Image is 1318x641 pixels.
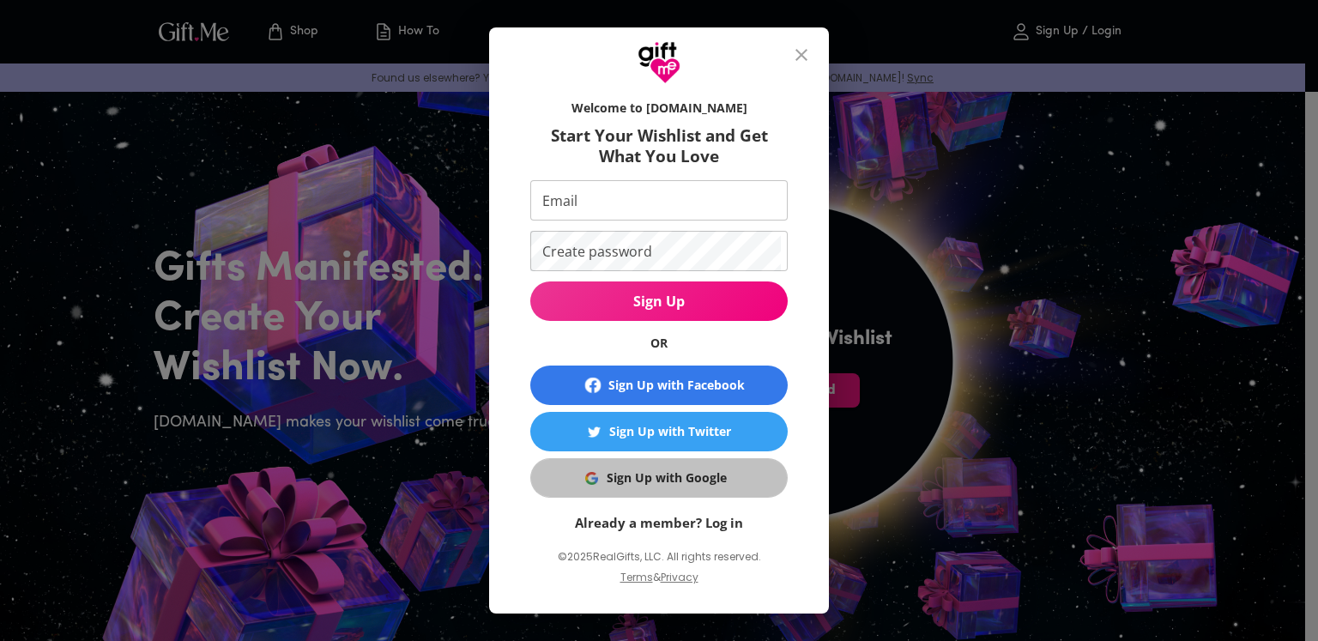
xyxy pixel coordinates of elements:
button: close [781,34,822,76]
button: Sign Up with TwitterSign Up with Twitter [530,412,788,451]
span: Sign Up [530,292,788,311]
a: Privacy [661,570,698,584]
a: Terms [620,570,653,584]
h6: Start Your Wishlist and Get What You Love [530,125,788,166]
div: Sign Up with Twitter [609,422,731,441]
img: Sign Up with Google [585,472,598,485]
button: Sign Up [530,281,788,321]
div: Sign Up with Facebook [608,376,745,395]
button: Sign Up with GoogleSign Up with Google [530,458,788,498]
div: Sign Up with Google [607,469,727,487]
img: Sign Up with Twitter [588,426,601,438]
p: © 2025 RealGifts, LLC. All rights reserved. [530,546,788,568]
button: Sign Up with Facebook [530,366,788,405]
h6: Welcome to [DOMAIN_NAME] [530,100,788,117]
a: Already a member? Log in [575,514,743,531]
h6: OR [530,335,788,352]
img: GiftMe Logo [638,41,680,84]
p: & [653,568,661,601]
